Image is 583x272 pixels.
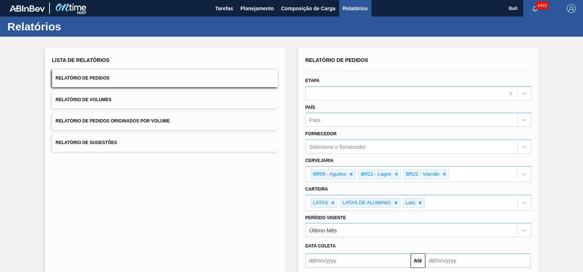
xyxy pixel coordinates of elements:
button: Relatório de Volumes [52,91,278,109]
input: dd/mm/yyyy [425,253,531,268]
div: LATAS [311,198,329,207]
div: BR09 - Agudos [311,170,348,179]
img: Logout [567,4,576,13]
input: dd/mm/yyyy [305,253,411,268]
span: Relatórios [343,4,368,13]
span: Tarefas [215,4,233,13]
span: Composição de Carga [281,4,335,13]
div: Último Mês [309,227,337,234]
label: Período Vigente [305,215,346,220]
span: Relatório de Sugestões [56,140,117,145]
button: Relatório de Sugestões [52,134,278,152]
span: Lista de Relatórios [52,57,110,63]
span: Relatório de Pedidos Originados por Volume [56,118,170,124]
button: Até [411,253,425,268]
div: LATAS DE ALUMINIO [340,198,392,207]
label: Cervejaria [305,158,334,163]
div: Selecione o fornecedor [309,144,366,150]
div: País [309,117,320,123]
label: Etapa [305,78,320,83]
span: Relatório de Pedidos [56,76,110,81]
button: Relatório de Pedidos [52,69,278,87]
h1: Relatórios [7,22,137,31]
span: Relatório de Pedidos [305,57,368,63]
img: TNhmsLtSVTkK8tSr43FrP2fwEKptu5GPRR3wAAAABJRU5ErkJggg== [10,5,45,12]
span: Planejamento [241,4,274,13]
label: País [305,105,315,110]
span: 4483 [536,1,549,10]
div: BR22 - Viamão [404,170,440,179]
button: Notificações [523,3,547,14]
label: Fornecedor [305,131,337,136]
span: Data coleta [305,243,336,249]
label: Carteira [305,187,328,192]
div: Lata [403,198,416,207]
button: Relatório de Pedidos Originados por Volume [52,112,278,130]
span: Relatório de Volumes [56,97,111,102]
div: BR21 - Lages [359,170,392,179]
